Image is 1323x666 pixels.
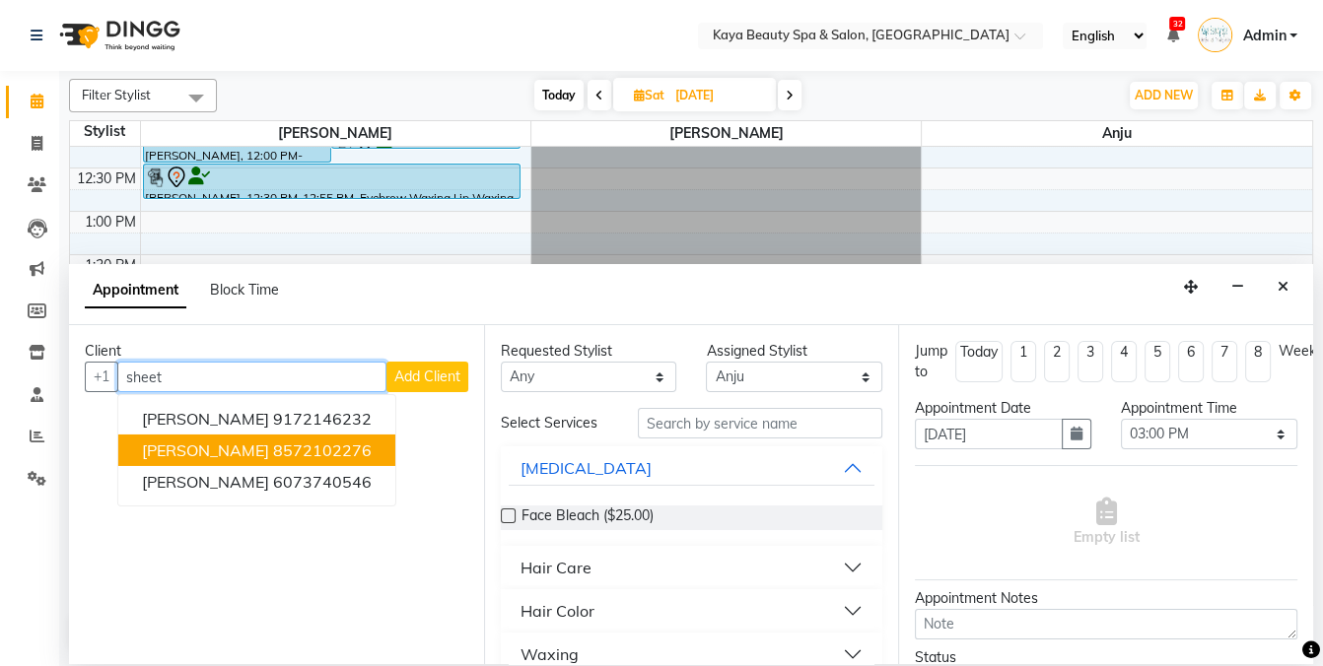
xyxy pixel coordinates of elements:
span: 32 [1169,17,1185,31]
div: [PERSON_NAME], 12:30 PM-12:55 PM, Eyebrow Waxing,Lip Waxing [144,165,520,198]
div: [MEDICAL_DATA] [521,456,652,480]
button: ADD NEW [1130,82,1198,109]
div: Requested Stylist [501,341,677,362]
ngb-highlight: 8572102276 [273,440,372,460]
span: Add Client [394,367,460,385]
span: Appointment [85,273,186,308]
span: Today [534,80,584,110]
button: Hair Care [509,550,875,585]
li: 2 [1044,341,1070,382]
span: ADD NEW [1135,88,1193,102]
li: 5 [1145,341,1170,382]
div: Appointment Time [1121,398,1297,419]
div: 1:00 PM [81,212,140,233]
li: 8 [1245,341,1271,382]
li: 3 [1078,341,1103,382]
span: Anju [922,121,1312,146]
span: [PERSON_NAME] [142,472,269,492]
span: Filter Stylist [82,87,151,102]
span: [PERSON_NAME] [142,409,269,429]
div: Assigned Stylist [706,341,882,362]
li: 6 [1178,341,1204,382]
span: Admin [1242,26,1286,46]
button: +1 [85,362,118,392]
span: Sat [629,88,669,102]
div: Hair Color [521,599,594,623]
li: 7 [1212,341,1237,382]
div: Waxing [521,642,579,666]
div: Weeks [1279,341,1323,362]
input: Search by Name/Mobile/Email/Code [117,362,386,392]
button: Close [1269,272,1297,302]
div: Appointment Date [915,398,1091,419]
input: yyyy-mm-dd [915,419,1063,449]
span: [PERSON_NAME] [141,121,530,146]
img: logo [50,8,185,63]
span: [PERSON_NAME] [142,440,269,460]
div: Client [85,341,468,362]
input: 2025-10-04 [669,81,768,110]
div: Appointment Notes [915,588,1297,609]
div: 1:30 PM [81,255,140,276]
a: 32 [1166,27,1178,44]
ngb-highlight: 6073740546 [273,472,372,492]
span: Block Time [210,281,279,299]
li: 4 [1111,341,1137,382]
input: Search by service name [638,408,882,438]
div: Stylist [70,121,140,142]
button: [MEDICAL_DATA] [509,450,875,486]
div: Jump to [915,341,947,382]
span: [PERSON_NAME] [531,121,921,146]
img: Admin [1198,18,1232,52]
button: Add Client [386,362,468,392]
div: 12:30 PM [73,168,140,189]
div: Select Services [486,413,623,433]
div: Hair Care [521,556,592,579]
button: Hair Color [509,593,875,629]
span: Empty list [1074,498,1140,548]
div: Today [960,342,998,363]
li: 1 [1010,341,1036,382]
span: Face Bleach ($25.00) [522,505,654,530]
ngb-highlight: 9172146232 [273,409,372,429]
